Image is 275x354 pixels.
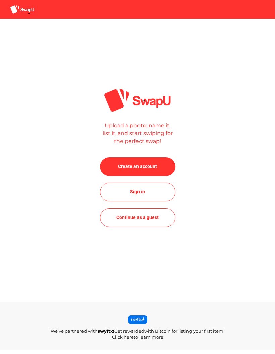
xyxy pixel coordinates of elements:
[100,183,175,201] button: Sign in
[134,334,163,340] span: to learn more
[114,328,144,334] span: Get rewarded
[130,188,145,196] span: Sign in
[112,334,134,340] a: Click here
[128,315,147,321] img: Swyftx-logo.svg
[98,328,114,334] span: swyftx!
[100,122,175,146] p: Upload a photo, name it, list it, and start swiping for the perfect swap!
[118,162,157,170] span: Create an account
[51,328,98,334] span: We’ve partnered with
[116,213,159,221] span: Continue as a guest
[100,208,175,227] button: Continue as a guest
[144,328,224,334] span: with Bitcoin for listing your first item!
[100,157,175,176] button: Create an account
